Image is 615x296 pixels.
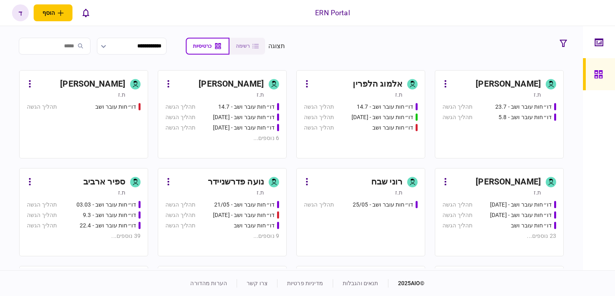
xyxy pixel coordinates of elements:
[315,8,350,18] div: ERN Portal
[218,103,275,111] div: דו״חות עובר ושב - 14.7
[165,201,195,209] div: תהליך הגשה
[165,113,195,122] div: תהליך הגשה
[442,211,472,219] div: תהליך הגשה
[534,91,541,99] div: ת.ז
[490,201,552,209] div: דו״חות עובר ושב - 25.06.25
[257,91,264,99] div: ת.ז
[372,124,413,132] div: דו״חות עובר ושב
[236,43,250,49] span: רשימה
[118,189,125,197] div: ת.ז
[165,103,195,111] div: תהליך הגשה
[296,70,425,158] a: אלמוג הלפריןת.זדו״חות עובר ושב - 14.7תהליך הגשהדו״חות עובר ושב - 15.07.25תהליך הגשהדו״חות עובר וש...
[27,211,57,219] div: תהליך הגשה
[213,113,275,122] div: דו״חות עובר ושב - 23.7.25
[476,78,541,91] div: [PERSON_NAME]
[304,103,334,111] div: תהליך הגשה
[287,280,323,286] a: מדיניות פרטיות
[296,168,425,256] a: רוני שבחת.זדו״חות עובר ושב - 25/05תהליך הגשה
[268,41,285,51] div: תצוגה
[27,201,57,209] div: תהליך הגשה
[442,113,472,122] div: תהליך הגשה
[388,279,425,288] div: © 2025 AIO
[83,211,136,219] div: דו״חות עובר ושב - 9.3
[304,201,334,209] div: תהליך הגשה
[442,201,472,209] div: תהליך הגשה
[95,103,136,111] div: דו״חות עובר ושב
[213,211,275,219] div: דו״חות עובר ושב - 03/06/25
[80,221,136,230] div: דו״חות עובר ושב - 22.4
[304,113,334,122] div: תהליך הגשה
[442,232,556,240] div: 23 נוספים ...
[34,4,72,21] button: פתח תפריט להוספת לקוח
[19,70,148,158] a: [PERSON_NAME]ת.זדו״חות עובר ושבתהליך הגשה
[27,232,141,240] div: 39 נוספים ...
[165,124,195,132] div: תהליך הגשה
[395,91,402,99] div: ת.ז
[498,113,552,122] div: דו״חות עובר ושב - 5.8
[199,78,264,91] div: [PERSON_NAME]
[495,103,552,111] div: דו״חות עובר ושב - 23.7
[229,38,265,55] button: רשימה
[257,189,264,197] div: ת.ז
[158,168,287,256] a: נועה פדרשניידרת.זדו״חות עובר ושב - 21/05תהליך הגשהדו״חות עובר ושב - 03/06/25תהליך הגשהדו״חות עובר...
[208,176,264,189] div: נועה פדרשניידר
[395,189,402,197] div: ת.ז
[442,221,472,230] div: תהליך הגשה
[511,221,552,230] div: דו״חות עובר ושב
[353,78,402,91] div: אלמוג הלפרין
[165,221,195,230] div: תהליך הגשה
[158,70,287,158] a: [PERSON_NAME]ת.זדו״חות עובר ושב - 14.7תהליך הגשהדו״חות עובר ושב - 23.7.25תהליך הגשהדו״חות עובר וש...
[165,134,279,142] div: 6 נוספים ...
[193,43,211,49] span: כרטיסיות
[12,4,29,21] button: ד
[442,103,472,111] div: תהליך הגשה
[476,176,541,189] div: [PERSON_NAME]
[165,232,279,240] div: 9 נוספים ...
[77,4,94,21] button: פתח רשימת התראות
[435,168,564,256] a: [PERSON_NAME]ת.זדו״חות עובר ושב - 25.06.25תהליך הגשהדו״חות עובר ושב - 26.06.25תהליך הגשהדו״חות עו...
[214,201,275,209] div: דו״חות עובר ושב - 21/05
[247,280,267,286] a: צרו קשר
[190,280,227,286] a: הערות מהדורה
[76,201,136,209] div: דו״חות עובר ושב - 03.03
[343,280,378,286] a: תנאים והגבלות
[19,168,148,256] a: ספיר ארביבת.זדו״חות עובר ושב - 03.03תהליך הגשהדו״חות עובר ושב - 9.3תהליך הגשהדו״חות עובר ושב - 22...
[60,78,125,91] div: [PERSON_NAME]
[186,38,229,55] button: כרטיסיות
[534,189,541,197] div: ת.ז
[435,70,564,158] a: [PERSON_NAME]ת.זדו״חות עובר ושב - 23.7תהליך הגשהדו״חות עובר ושב - 5.8תהליך הגשה
[213,124,275,132] div: דו״חות עובר ושב - 24.7.25
[27,221,57,230] div: תהליך הגשה
[27,103,57,111] div: תהליך הגשה
[353,201,413,209] div: דו״חות עובר ושב - 25/05
[371,176,402,189] div: רוני שבח
[83,176,125,189] div: ספיר ארביב
[304,124,334,132] div: תהליך הגשה
[357,103,413,111] div: דו״חות עובר ושב - 14.7
[118,91,125,99] div: ת.ז
[490,211,552,219] div: דו״חות עובר ושב - 26.06.25
[165,211,195,219] div: תהליך הגשה
[352,113,413,122] div: דו״חות עובר ושב - 15.07.25
[234,221,275,230] div: דו״חות עובר ושב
